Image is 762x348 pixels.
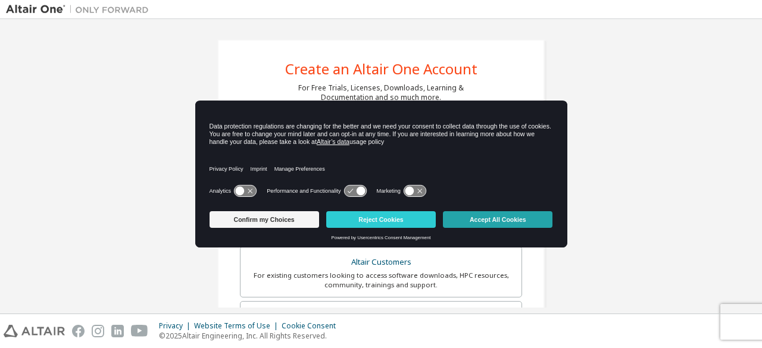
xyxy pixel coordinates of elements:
div: For Free Trials, Licenses, Downloads, Learning & Documentation and so much more. [298,83,464,102]
div: For existing customers looking to access software downloads, HPC resources, community, trainings ... [248,271,514,290]
img: youtube.svg [131,325,148,337]
p: © 2025 Altair Engineering, Inc. All Rights Reserved. [159,331,343,341]
img: facebook.svg [72,325,85,337]
img: instagram.svg [92,325,104,337]
div: Privacy [159,321,194,331]
div: Cookie Consent [282,321,343,331]
div: Altair Customers [248,254,514,271]
img: Altair One [6,4,155,15]
img: altair_logo.svg [4,325,65,337]
div: Website Terms of Use [194,321,282,331]
div: Create an Altair One Account [285,62,477,76]
img: linkedin.svg [111,325,124,337]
